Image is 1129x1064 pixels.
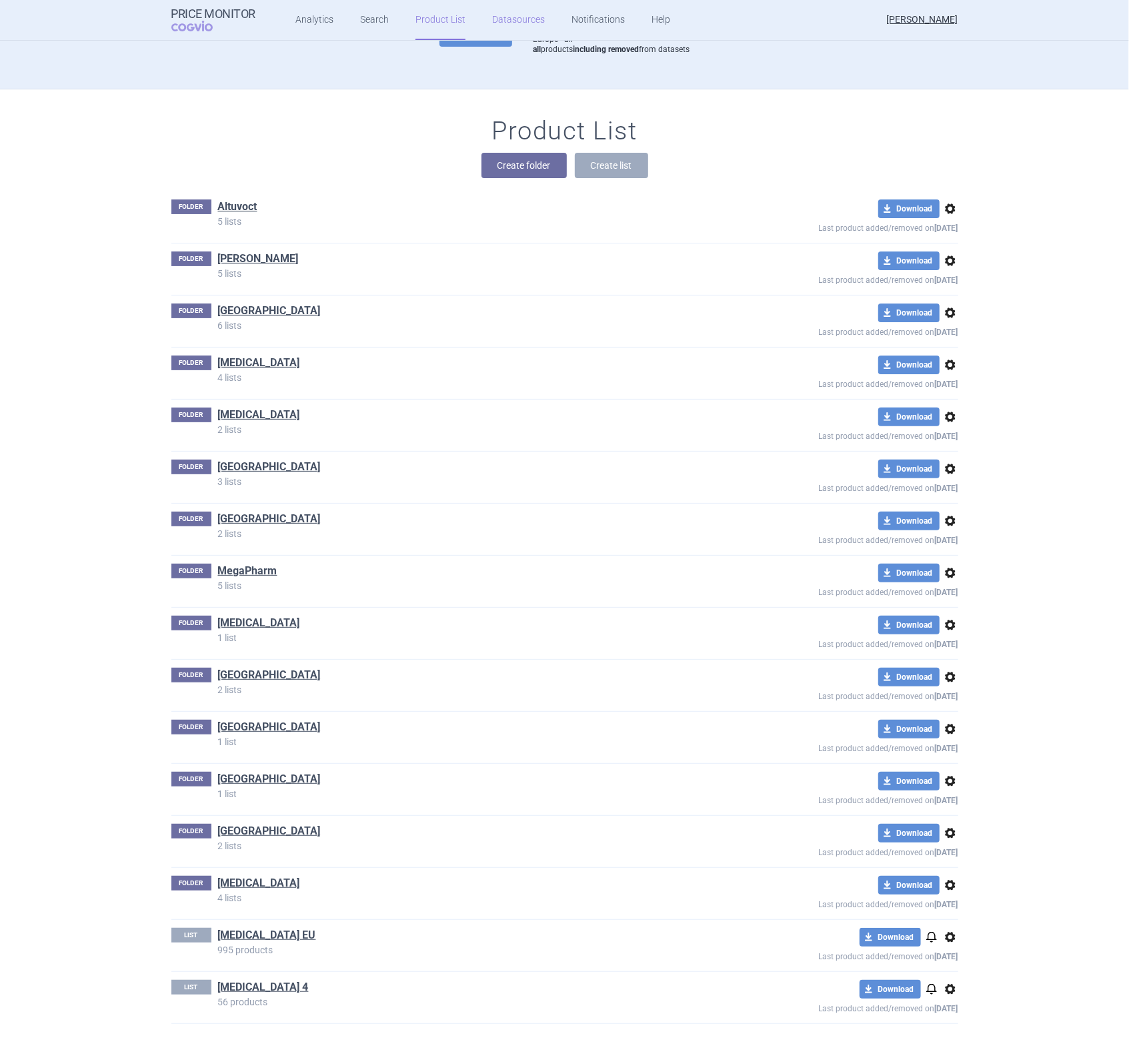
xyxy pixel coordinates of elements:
strong: [DATE] [935,744,958,753]
a: [GEOGRAPHIC_DATA] [218,304,321,318]
h1: gamifant [218,408,300,425]
a: Price MonitorCOGVIO [171,7,256,33]
p: 2 lists [218,841,722,851]
p: FOLDER [171,824,211,839]
a: [MEDICAL_DATA] [218,616,300,630]
p: Last product added/removed on [722,634,958,651]
strong: [DATE] [935,640,958,649]
p: FOLDER [171,408,211,422]
h1: Zynlonta [218,876,300,893]
p: 5 lists [218,217,722,226]
button: Download [878,251,940,270]
button: Download [878,824,940,843]
button: Download [878,408,940,426]
button: Download [860,980,921,999]
strong: [DATE] [935,536,958,545]
strong: [DATE] [935,432,958,441]
strong: including removed [574,45,640,54]
h1: Serbia [218,668,321,685]
p: LIST [171,980,211,995]
h1: ORFADIN [218,616,300,633]
a: [PERSON_NAME] [218,251,299,266]
strong: Price Monitor [171,7,256,21]
p: Last product added/removed on [722,790,958,807]
strong: all [533,45,541,54]
p: FOLDER [171,564,211,578]
p: Last product added/removed on [722,738,958,755]
strong: [DATE] [935,380,958,389]
button: Create folder [481,153,567,178]
a: [GEOGRAPHIC_DATA] [218,772,321,786]
a: [MEDICAL_DATA] 4 [218,980,309,995]
h1: Ilaris EU [218,928,316,945]
p: FOLDER [171,199,211,214]
p: 3 lists [218,477,722,486]
h1: Kazahstan [218,460,321,477]
h1: ORFADIN 4 [218,980,309,997]
p: 4 lists [218,893,722,903]
p: Last product added/removed on [722,999,958,1015]
p: Last product added/removed on [722,270,958,287]
p: Last product added/removed on [722,947,958,963]
button: Download [878,772,940,790]
p: FOLDER [171,460,211,474]
span: COGVIO [171,21,231,31]
button: Download [878,720,940,738]
strong: [DATE] [935,588,958,597]
p: Last product added/removed on [722,426,958,443]
a: [GEOGRAPHIC_DATA] [218,460,321,474]
p: FOLDER [171,356,211,370]
button: Download [878,304,940,322]
h1: Slovenia [218,720,321,737]
p: 5 lists [218,269,722,278]
h1: Doptelet [218,356,300,373]
button: Download [878,876,940,895]
a: Altuvoct [218,199,257,214]
button: Download [878,564,940,582]
p: FOLDER [171,876,211,891]
strong: [DATE] [935,848,958,857]
p: FOLDER [171,668,211,682]
a: [GEOGRAPHIC_DATA] [218,668,321,682]
p: FOLDER [171,512,211,526]
p: Last product added/removed on [722,530,958,547]
button: Download [878,356,940,374]
p: Last product added/removed on [722,686,958,703]
button: Download [878,460,940,478]
p: FOLDER [171,772,211,786]
a: [MEDICAL_DATA] EU [218,928,316,943]
a: [MEDICAL_DATA] [218,408,300,422]
p: FOLDER [171,251,211,266]
p: 1 list [218,633,722,642]
p: FOLDER [171,616,211,630]
strong: [DATE] [935,900,958,909]
button: Download [878,668,940,686]
h1: Macedonia [218,512,321,529]
p: 1 list [218,789,722,799]
p: 5 lists [218,581,722,590]
p: Last product added/removed on [722,374,958,391]
button: Create list [575,153,648,178]
button: Download [860,928,921,947]
strong: [DATE] [935,328,958,337]
p: Last product added/removed on [722,582,958,599]
h1: Ukraine [218,824,321,841]
a: [MEDICAL_DATA] [218,356,300,370]
strong: [DATE] [935,1004,958,1013]
button: Download [878,512,940,530]
strong: [DATE] [935,484,958,493]
p: 56 products [218,997,722,1007]
p: Last product added/removed on [722,322,958,339]
p: 2 lists [218,685,722,694]
p: Last product added/removed on [722,843,958,859]
p: 995 products [218,945,722,955]
h1: spain [218,772,321,789]
h1: Arnold [218,251,299,269]
a: [GEOGRAPHIC_DATA] [218,720,321,734]
strong: [DATE] [935,223,958,233]
strong: [DATE] [935,952,958,961]
p: 1 list [218,737,722,746]
a: [GEOGRAPHIC_DATA] [218,512,321,526]
p: 2 lists [218,529,722,538]
a: [MEDICAL_DATA] [218,876,300,891]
